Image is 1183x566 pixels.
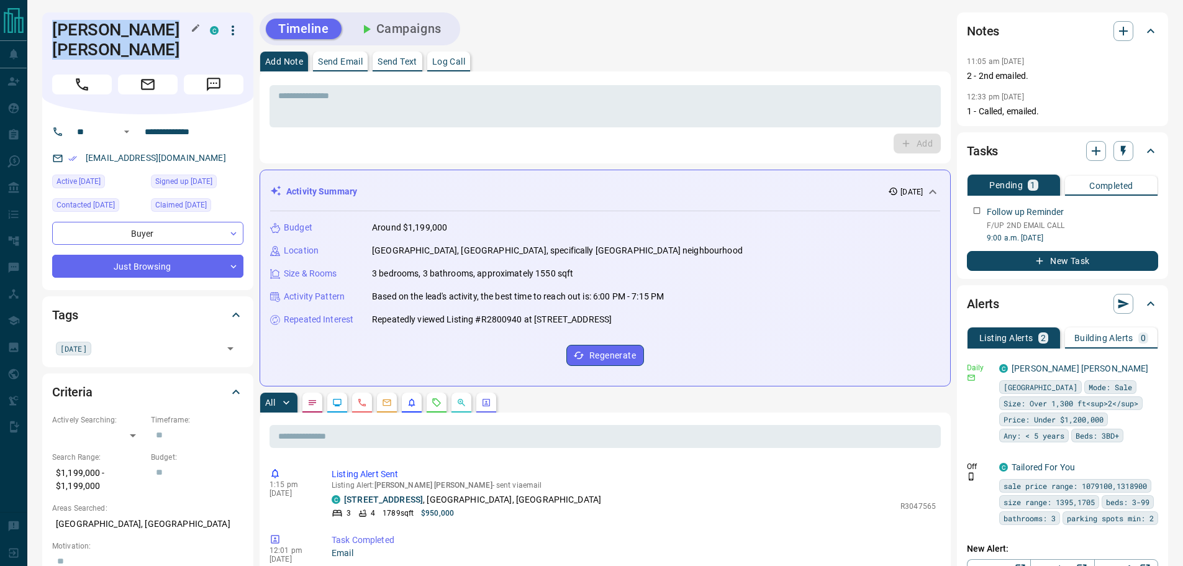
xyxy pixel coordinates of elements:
p: Areas Searched: [52,503,243,514]
p: Around $1,199,000 [372,221,447,234]
p: 2 - 2nd emailed. [967,70,1158,83]
p: Pending [989,181,1023,189]
p: 1:15 pm [270,480,313,489]
span: Contacted [DATE] [57,199,115,211]
p: Based on the lead's activity, the best time to reach out is: 6:00 PM - 7:15 PM [372,290,664,303]
p: Building Alerts [1074,334,1133,342]
h2: Tags [52,305,78,325]
p: Add Note [265,57,303,66]
p: Send Text [378,57,417,66]
div: Tasks [967,136,1158,166]
svg: Lead Browsing Activity [332,398,342,408]
p: , [GEOGRAPHIC_DATA], [GEOGRAPHIC_DATA] [344,493,601,506]
div: Sat Sep 13 2025 [151,198,243,216]
p: 1 [1030,181,1035,189]
p: 2 [1041,334,1046,342]
p: 11:05 am [DATE] [967,57,1024,66]
svg: Agent Actions [481,398,491,408]
p: 4 [371,508,375,519]
svg: Push Notification Only [967,472,976,481]
span: size range: 1395,1705 [1004,496,1095,508]
div: condos.ca [999,463,1008,472]
p: 1 - Called, emailed. [967,105,1158,118]
p: 9:00 a.m. [DATE] [987,232,1158,244]
div: condos.ca [999,364,1008,373]
span: bathrooms: 3 [1004,512,1056,524]
button: Timeline [266,19,342,39]
p: Repeated Interest [284,313,353,326]
h2: Criteria [52,382,93,402]
p: $1,199,000 - $1,199,000 [52,463,145,496]
p: Actively Searching: [52,414,145,426]
svg: Listing Alerts [407,398,417,408]
p: 3 [347,508,351,519]
p: 12:01 pm [270,546,313,555]
p: [GEOGRAPHIC_DATA], [GEOGRAPHIC_DATA] [52,514,243,534]
span: Message [184,75,243,94]
p: Repeatedly viewed Listing #R2800940 at [STREET_ADDRESS] [372,313,612,326]
p: Search Range: [52,452,145,463]
div: Just Browsing [52,255,243,278]
div: condos.ca [210,26,219,35]
p: $950,000 [421,508,454,519]
h2: Tasks [967,141,998,161]
div: Buyer [52,222,243,245]
p: R3047565 [900,501,936,512]
span: Claimed [DATE] [155,199,207,211]
p: Listing Alert : - sent via email [332,481,936,490]
svg: Notes [307,398,317,408]
div: Sat Sep 13 2025 [52,198,145,216]
div: Criteria [52,377,243,407]
p: Email [332,547,936,560]
button: Open [222,340,239,357]
p: Completed [1089,181,1133,190]
div: Tags [52,300,243,330]
p: Size & Rooms [284,267,337,280]
p: [GEOGRAPHIC_DATA], [GEOGRAPHIC_DATA], specifically [GEOGRAPHIC_DATA] neighbourhood [372,244,743,257]
a: [EMAIL_ADDRESS][DOMAIN_NAME] [86,153,226,163]
p: [DATE] [270,489,313,498]
button: Regenerate [566,345,644,366]
span: beds: 3-99 [1106,496,1149,508]
span: Signed up [DATE] [155,175,212,188]
svg: Requests [432,398,442,408]
button: Campaigns [347,19,454,39]
p: Activity Pattern [284,290,345,303]
p: Log Call [432,57,465,66]
p: Location [284,244,319,257]
span: Beds: 3BD+ [1076,429,1119,442]
span: [PERSON_NAME] [PERSON_NAME] [374,481,492,490]
p: 12:33 pm [DATE] [967,93,1024,101]
h2: Notes [967,21,999,41]
button: New Task [967,251,1158,271]
button: Open [119,124,134,139]
div: Alerts [967,289,1158,319]
p: All [265,398,275,407]
span: Active [DATE] [57,175,101,188]
p: New Alert: [967,542,1158,555]
p: Motivation: [52,541,243,552]
span: Call [52,75,112,94]
p: Send Email [318,57,363,66]
a: Tailored For You [1012,462,1075,472]
p: Budget [284,221,312,234]
p: Budget: [151,452,243,463]
a: [STREET_ADDRESS] [344,495,423,504]
div: Activity Summary[DATE] [270,180,940,203]
div: condos.ca [332,495,340,504]
p: [DATE] [900,186,923,198]
svg: Email Verified [68,154,77,163]
p: 3 bedrooms, 3 bathrooms, approximately 1550 sqft [372,267,573,280]
h2: Alerts [967,294,999,314]
div: Notes [967,16,1158,46]
span: Price: Under $1,200,000 [1004,413,1104,426]
p: [DATE] [270,555,313,564]
div: Fri Sep 12 2025 [52,175,145,192]
svg: Opportunities [456,398,466,408]
h1: [PERSON_NAME] [PERSON_NAME] [52,20,191,60]
span: Any: < 5 years [1004,429,1064,442]
p: Timeframe: [151,414,243,426]
p: Task Completed [332,534,936,547]
span: [DATE] [60,342,87,355]
svg: Emails [382,398,392,408]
